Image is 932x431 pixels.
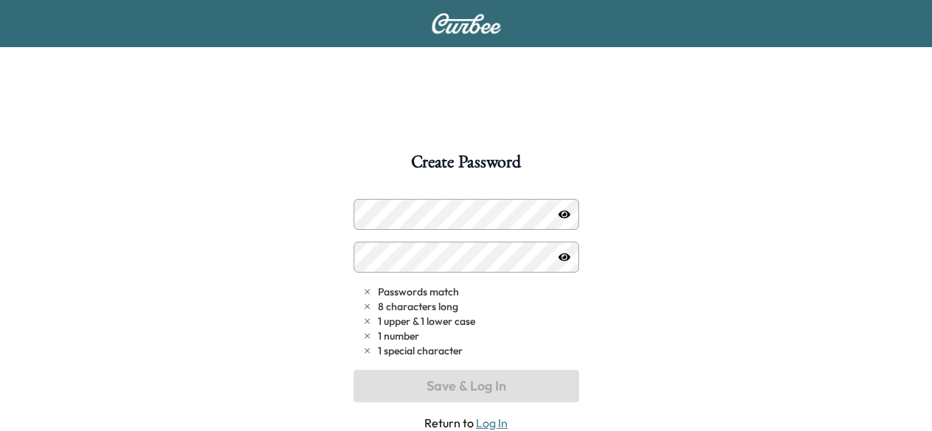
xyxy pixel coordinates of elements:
[378,299,458,314] span: 8 characters long
[378,329,419,343] span: 1 number
[431,13,502,34] img: Curbee Logo
[378,284,459,299] span: Passwords match
[411,153,520,178] h1: Create Password
[378,314,475,329] span: 1 upper & 1 lower case
[378,343,463,358] span: 1 special character
[476,416,508,430] a: Log In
